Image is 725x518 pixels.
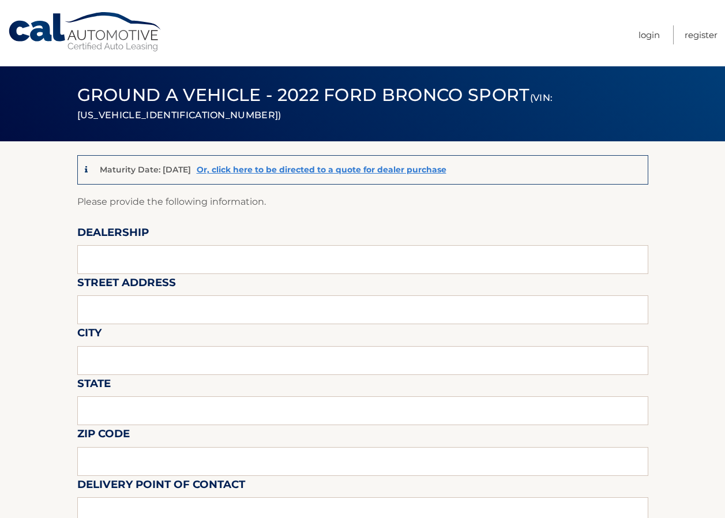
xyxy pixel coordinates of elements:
a: Or, click here to be directed to a quote for dealer purchase [197,164,446,175]
label: City [77,324,102,346]
label: State [77,375,111,396]
label: Dealership [77,224,149,245]
a: Register [685,25,718,44]
label: Street Address [77,274,176,295]
span: Ground a Vehicle - 2022 Ford Bronco Sport [77,84,553,123]
label: Delivery Point of Contact [77,476,245,497]
label: Zip Code [77,425,130,446]
a: Cal Automotive [7,12,163,52]
a: Login [638,25,660,44]
p: Please provide the following information. [77,194,648,210]
p: Maturity Date: [DATE] [100,164,191,175]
